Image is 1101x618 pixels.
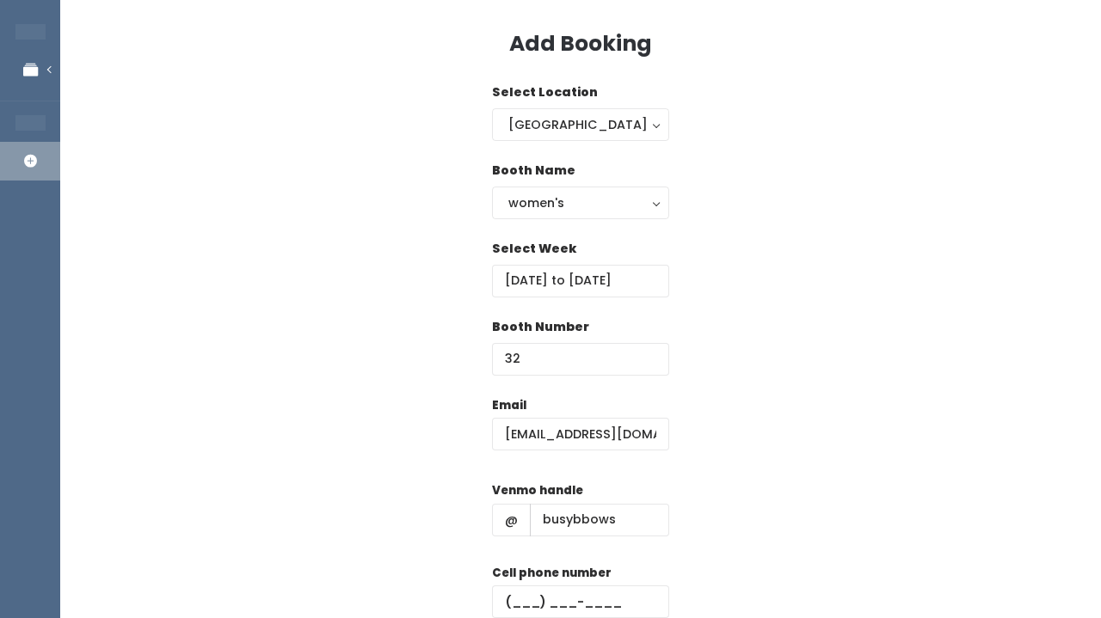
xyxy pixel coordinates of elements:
span: @ [492,504,531,536]
div: [GEOGRAPHIC_DATA] [508,115,653,134]
input: Booth Number [492,343,669,376]
div: women's [508,193,653,212]
label: Booth Number [492,318,589,336]
label: Select Location [492,83,598,101]
input: (___) ___-____ [492,585,669,618]
button: [GEOGRAPHIC_DATA] [492,108,669,141]
label: Venmo handle [492,482,583,499]
input: Select week [492,265,669,297]
label: Email [492,397,526,414]
input: @ . [492,418,669,450]
label: Select Week [492,240,576,258]
label: Booth Name [492,162,575,180]
h3: Add Booking [509,32,652,56]
button: women's [492,187,669,219]
label: Cell phone number [492,565,612,582]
